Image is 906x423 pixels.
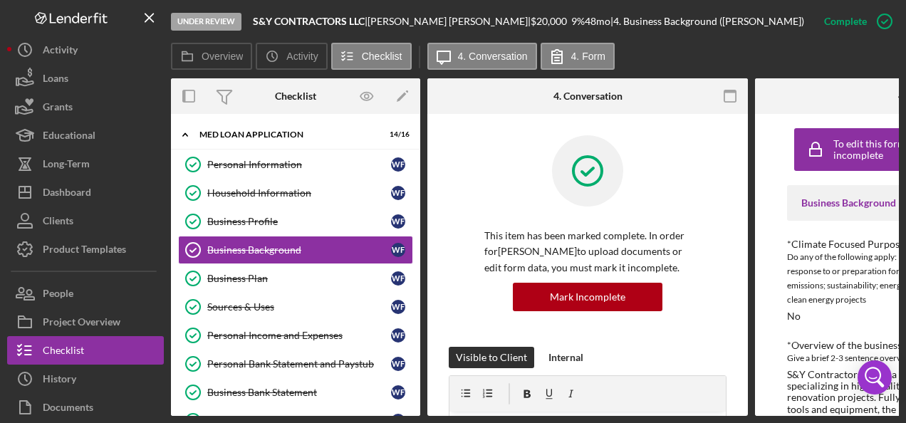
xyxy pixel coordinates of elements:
div: Business Profile [207,216,391,227]
div: W F [391,328,405,343]
label: Overview [202,51,243,62]
div: Educational [43,121,95,153]
div: Checklist [43,336,84,368]
button: Checklist [331,43,412,70]
div: Checklist [275,90,316,102]
div: Household Information [207,187,391,199]
button: Activity [7,36,164,64]
a: Business Bank StatementWF [178,378,413,407]
div: W F [391,157,405,172]
label: Checklist [362,51,402,62]
div: W F [391,243,405,257]
b: S&Y CONTRACTORS LLC [253,15,365,27]
p: This item has been marked complete. In order for [PERSON_NAME] to upload documents or edit form d... [484,228,691,276]
button: Visible to Client [449,347,534,368]
button: Project Overview [7,308,164,336]
button: Clients [7,207,164,235]
button: Checklist [7,336,164,365]
div: 4. Conversation [553,90,623,102]
button: Educational [7,121,164,150]
div: History [43,365,76,397]
button: History [7,365,164,393]
a: Personal Bank Statement and PaystubWF [178,350,413,378]
div: 14 / 16 [384,130,410,139]
button: Documents [7,393,164,422]
div: W F [391,357,405,371]
div: Product Templates [43,235,126,267]
a: Business ProfileWF [178,207,413,236]
div: Mark Incomplete [550,283,625,311]
div: Business Bank Statement [207,387,391,398]
button: Activity [256,43,327,70]
div: Personal Information [207,159,391,170]
div: Under Review [171,13,241,31]
button: Grants [7,93,164,121]
button: Long-Term [7,150,164,178]
div: No [787,310,801,322]
button: People [7,279,164,308]
a: Sources & UsesWF [178,293,413,321]
div: MED Loan Application [199,130,374,139]
div: [PERSON_NAME] [PERSON_NAME] | [368,16,531,27]
div: W F [391,385,405,399]
div: Activity [43,36,78,68]
div: Internal [548,347,583,368]
div: Complete [824,7,867,36]
button: 4. Form [541,43,615,70]
div: Business Plan [207,273,391,284]
button: Overview [171,43,252,70]
div: 9 % [571,16,585,27]
div: Grants [43,93,73,125]
div: W F [391,300,405,314]
button: Product Templates [7,235,164,263]
a: Personal InformationWF [178,150,413,179]
div: Personal Income and Expenses [207,330,391,341]
div: Visible to Client [456,347,527,368]
a: Business BackgroundWF [178,236,413,264]
div: Sources & Uses [207,301,391,313]
label: Activity [286,51,318,62]
div: Project Overview [43,308,120,340]
label: 4. Form [571,51,605,62]
div: Long-Term [43,150,90,182]
div: People [43,279,73,311]
div: | [253,16,368,27]
button: Internal [541,347,590,368]
div: W F [391,271,405,286]
div: Dashboard [43,178,91,210]
label: 4. Conversation [458,51,528,62]
div: Clients [43,207,73,239]
button: Complete [810,7,899,36]
a: Business PlanWF [178,264,413,293]
div: W F [391,214,405,229]
button: Mark Incomplete [513,283,662,311]
div: Loans [43,64,68,96]
button: Dashboard [7,178,164,207]
span: $20,000 [531,15,567,27]
a: Household InformationWF [178,179,413,207]
div: Business Background [207,244,391,256]
a: Personal Income and ExpensesWF [178,321,413,350]
div: W F [391,186,405,200]
div: 48 mo [585,16,610,27]
button: Loans [7,64,164,93]
button: 4. Conversation [427,43,537,70]
div: | 4. Business Background ([PERSON_NAME]) [610,16,804,27]
div: Open Intercom Messenger [858,360,892,395]
div: Personal Bank Statement and Paystub [207,358,391,370]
